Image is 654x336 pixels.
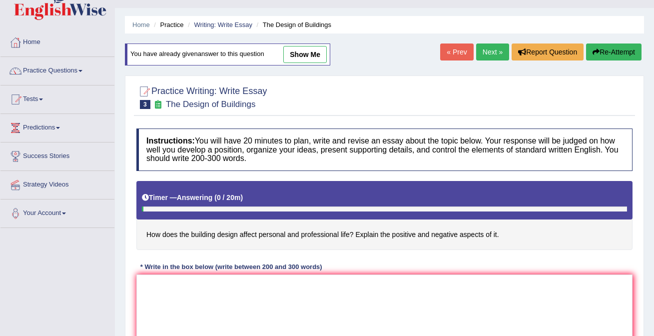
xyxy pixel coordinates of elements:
[0,199,114,224] a: Your Account
[0,114,114,139] a: Predictions
[586,43,642,60] button: Re-Attempt
[0,171,114,196] a: Strategy Videos
[0,28,114,53] a: Home
[132,21,150,28] a: Home
[240,193,243,201] b: )
[153,100,163,109] small: Exam occurring question
[136,128,633,171] h4: You will have 20 minutes to plan, write and revise an essay about the topic below. Your response ...
[151,20,183,29] li: Practice
[0,142,114,167] a: Success Stories
[254,20,332,29] li: The Design of Buildings
[0,85,114,110] a: Tests
[476,43,509,60] a: Next »
[146,136,195,145] b: Instructions:
[214,193,217,201] b: (
[194,21,252,28] a: Writing: Write Essay
[217,193,240,201] b: 0 / 20m
[440,43,473,60] a: « Prev
[166,99,256,109] small: The Design of Buildings
[512,43,584,60] button: Report Question
[177,193,213,201] b: Answering
[142,194,243,201] h5: Timer —
[125,43,330,65] div: You have already given answer to this question
[283,46,327,63] a: show me
[136,84,267,109] h2: Practice Writing: Write Essay
[0,57,114,82] a: Practice Questions
[136,262,326,272] div: * Write in the box below (write between 200 and 300 words)
[140,100,150,109] span: 3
